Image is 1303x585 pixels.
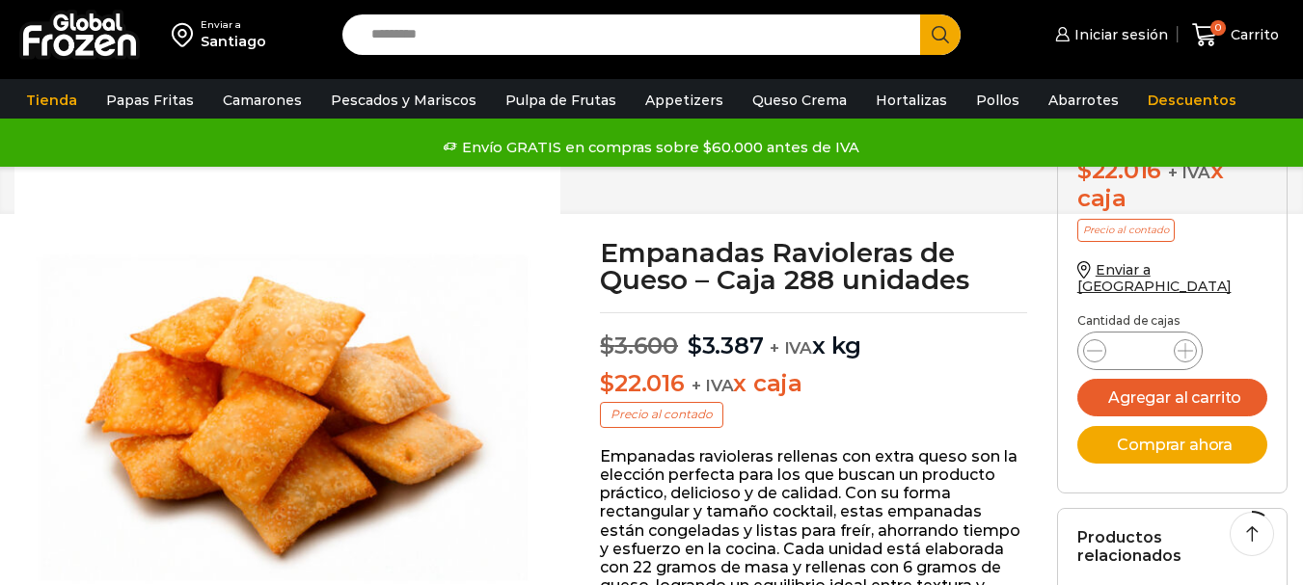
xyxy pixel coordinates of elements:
button: Comprar ahora [1077,426,1268,464]
button: Agregar al carrito [1077,379,1268,416]
div: Santiago [201,32,266,51]
a: Enviar a [GEOGRAPHIC_DATA] [1077,261,1232,295]
p: Cantidad de cajas [1077,314,1268,328]
span: + IVA [692,376,734,395]
span: $ [688,332,702,359]
span: Iniciar sesión [1070,25,1168,44]
a: Appetizers [636,82,733,119]
a: 0 Carrito [1187,13,1284,58]
bdi: 22.016 [1077,156,1161,184]
div: Enviar a [201,18,266,32]
span: $ [1077,156,1092,184]
p: Precio al contado [600,402,723,427]
h2: Productos relacionados [1077,528,1268,565]
a: Camarones [213,82,312,119]
span: $ [600,369,614,397]
h1: Empanadas Ravioleras de Queso – Caja 288 unidades [600,239,1027,293]
a: Abarrotes [1039,82,1128,119]
a: Pescados y Mariscos [321,82,486,119]
button: Search button [920,14,961,55]
div: x caja [1077,157,1268,213]
p: x kg [600,312,1027,360]
a: Hortalizas [866,82,957,119]
a: Pollos [966,82,1029,119]
span: Carrito [1226,25,1279,44]
bdi: 3.600 [600,332,678,359]
a: Pulpa de Frutas [496,82,626,119]
bdi: 22.016 [600,369,684,397]
a: Iniciar sesión [1050,15,1168,54]
span: 0 [1210,20,1226,36]
p: Precio al contado [1077,219,1175,242]
a: Papas Fritas [96,82,204,119]
a: Queso Crema [743,82,856,119]
span: $ [600,332,614,359]
span: + IVA [770,338,812,358]
input: Product quantity [1122,337,1158,364]
a: Tienda [16,82,87,119]
span: + IVA [1168,163,1210,182]
img: address-field-icon.svg [172,18,201,51]
a: Descuentos [1138,82,1246,119]
p: x caja [600,370,1027,398]
bdi: 3.387 [688,332,764,359]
